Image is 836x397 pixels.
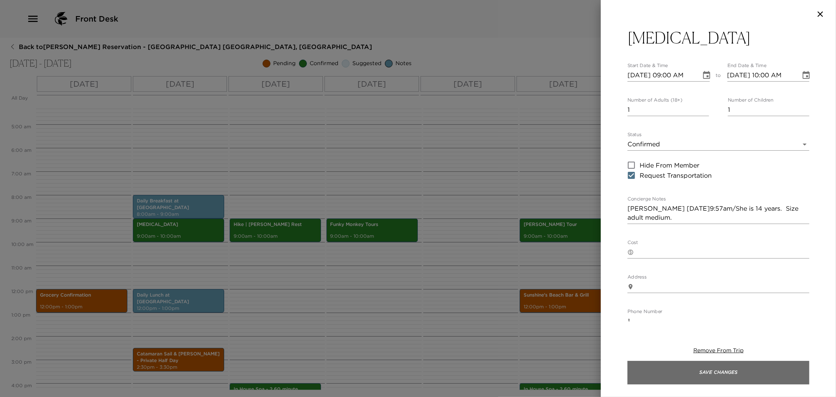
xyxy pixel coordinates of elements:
label: Concierge Notes [627,196,666,202]
label: Number of Children [728,97,774,104]
span: Request Transportation [640,171,712,180]
div: Confirmed [627,138,809,151]
label: End Date & Time [727,62,767,69]
h3: [MEDICAL_DATA] [627,28,751,47]
button: Choose date, selected date is Nov 26, 2025 [798,67,814,83]
label: Start Date & Time [627,62,668,69]
input: MM/DD/YYYY hh:mm aa [627,69,696,82]
label: Phone Number [627,308,662,315]
textarea: [PERSON_NAME] [DATE]9:57am/She is 14 years. Size adult medium. [627,204,809,222]
input: MM/DD/YYYY hh:mm aa [727,69,796,82]
label: Number of Adults (18+) [627,97,682,104]
button: [MEDICAL_DATA] [627,28,809,47]
label: Cost [627,239,638,246]
label: Status [627,131,642,138]
button: Save Changes [627,361,809,384]
button: Choose date, selected date is Nov 26, 2025 [699,67,714,83]
label: Address [627,274,647,280]
span: Hide From Member [640,160,699,170]
span: to [716,72,721,82]
button: Remove From Trip [693,347,744,355]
